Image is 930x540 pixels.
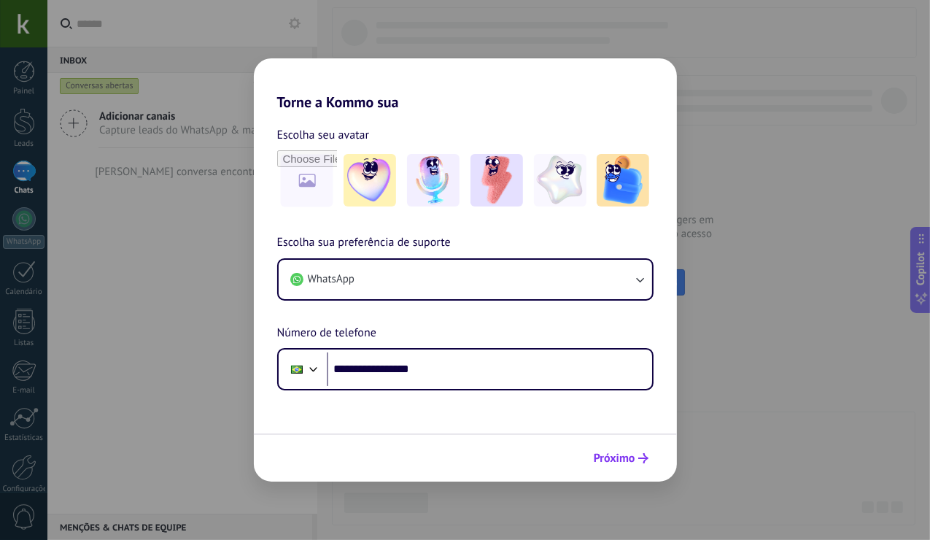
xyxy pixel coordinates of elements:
[587,446,655,471] button: Próximo
[283,354,311,385] div: Brazil: + 55
[277,324,376,343] span: Número de telefone
[407,154,460,207] img: -2.jpeg
[277,126,370,144] span: Escolha seu avatar
[594,453,635,463] span: Próximo
[279,260,652,299] button: WhatsApp
[597,154,649,207] img: -5.jpeg
[308,272,354,287] span: WhatsApp
[470,154,523,207] img: -3.jpeg
[344,154,396,207] img: -1.jpeg
[254,58,677,111] h2: Torne a Kommo sua
[277,234,451,252] span: Escolha sua preferência de suporte
[534,154,586,207] img: -4.jpeg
